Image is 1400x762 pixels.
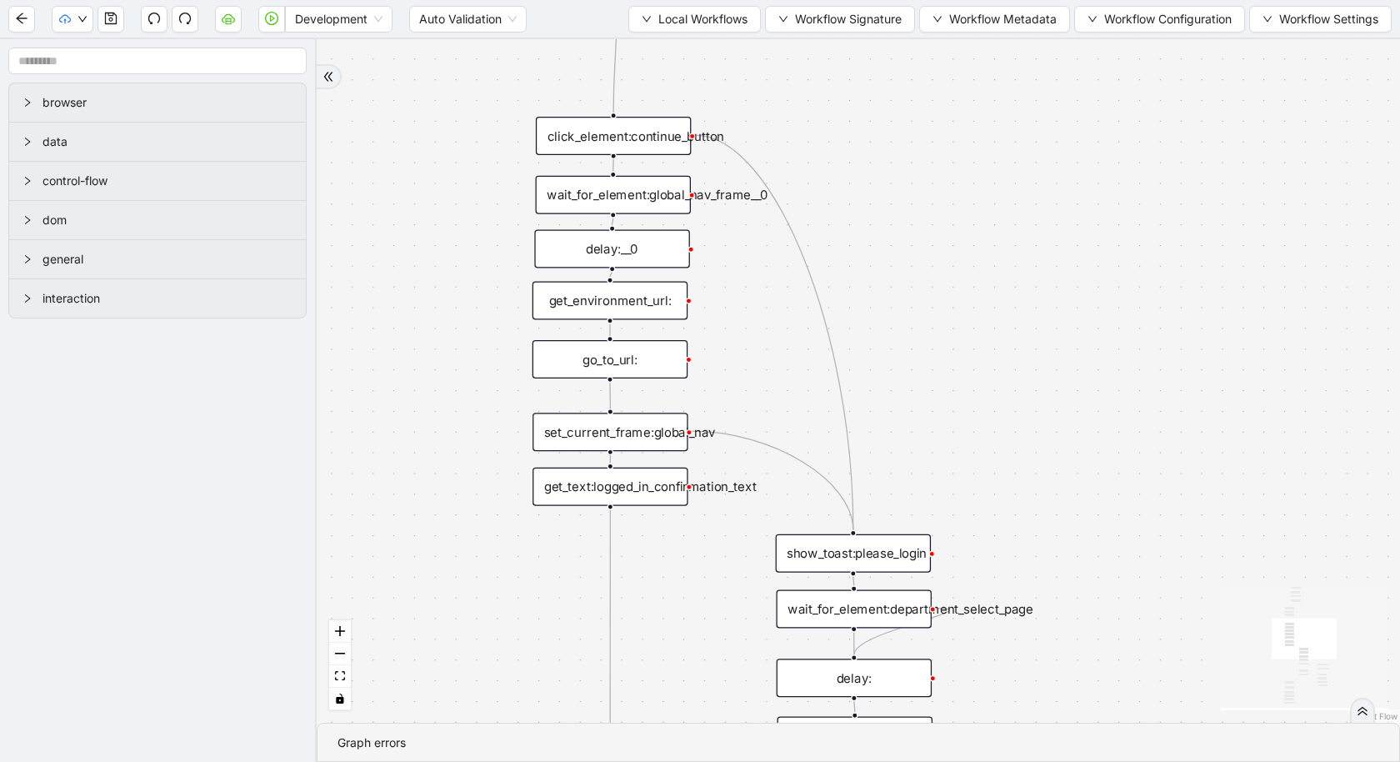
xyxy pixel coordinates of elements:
[22,98,32,108] span: right
[532,281,687,319] div: get_environment_url:
[534,230,689,268] div: delay:__0
[42,289,292,308] span: interaction
[22,137,32,147] span: right
[642,14,652,24] span: down
[1354,711,1397,721] a: React Flow attribution
[536,117,691,155] div: click_element:continue_button
[854,609,950,655] g: Edge from wait_for_element:department_select_page to delay:
[1262,14,1272,24] span: down
[1087,14,1097,24] span: down
[22,215,32,225] span: right
[329,620,351,643] button: zoom in
[1074,6,1245,33] button: downWorkflow Configuration
[42,133,292,151] span: data
[222,12,235,25] span: cloud-server
[419,7,517,32] span: Auto Validation
[147,12,161,25] span: undo
[9,83,306,122] div: browser
[22,254,32,264] span: right
[777,717,932,755] div: click_element:
[1104,10,1232,28] span: Workflow Configuration
[949,10,1057,28] span: Workflow Metadata
[853,575,854,586] g: Edge from show_toast:please_login to wait_for_element:department_select_page
[532,468,687,506] div: get_text:logged_in_confirmation_text
[337,734,1379,752] div: Graph errors
[765,6,915,33] button: downWorkflow Signature
[795,10,902,28] span: Workflow Signature
[532,340,687,378] div: go_to_url:
[22,293,32,303] span: right
[536,176,691,214] div: wait_for_element:global_nav_frame__0
[658,10,747,28] span: Local Workflows
[777,659,932,697] div: delay:
[9,240,306,278] div: general
[329,665,351,688] button: fit view
[628,6,761,33] button: downLocal Workflows
[776,534,931,573] div: show_toast:please_login
[1357,705,1368,717] span: double-right
[9,123,306,161] div: data
[295,7,382,32] span: Development
[329,643,351,665] button: zoom out
[15,12,28,25] span: arrow-left
[776,589,931,628] div: wait_for_element:department_select_page
[172,6,198,33] button: redo
[778,14,788,24] span: down
[610,271,612,278] g: Edge from delay:__0 to get_environment_url:
[178,12,192,25] span: redo
[258,6,285,33] button: play-circle
[322,71,334,83] span: double-right
[22,176,32,186] span: right
[52,6,93,33] button: cloud-uploaddown
[9,201,306,239] div: dom
[854,699,855,712] g: Edge from delay: to click_element:
[215,6,242,33] button: cloud-server
[97,6,124,33] button: save
[1279,10,1378,28] span: Workflow Settings
[141,6,167,33] button: undo
[9,162,306,200] div: control-flow
[9,279,306,318] div: interaction
[329,688,351,710] button: toggle interactivity
[77,14,87,24] span: down
[532,413,687,451] div: set_current_frame:global_nav
[265,12,278,25] span: play-circle
[919,6,1070,33] button: downWorkflow Metadata
[42,211,292,229] span: dom
[42,172,292,190] span: control-flow
[8,6,35,33] button: arrow-left
[104,12,117,25] span: save
[1249,6,1392,33] button: downWorkflow Settings
[42,250,292,268] span: general
[613,8,617,113] g: Edge from wait_until_loaded:athena to click_element:continue_button
[59,13,71,25] span: cloud-upload
[42,93,292,112] span: browser
[932,14,942,24] span: down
